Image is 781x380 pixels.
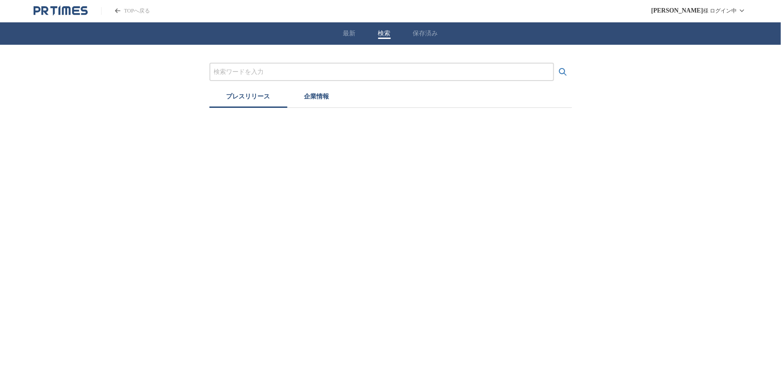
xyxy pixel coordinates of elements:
[343,30,356,38] button: 最新
[101,7,150,15] a: PR TIMESのトップページはこちら
[378,30,391,38] button: 検索
[554,63,572,81] button: 検索する
[413,30,438,38] button: 保存済み
[34,5,88,16] a: PR TIMESのトップページはこちら
[209,88,287,108] button: プレスリリース
[214,67,550,77] input: プレスリリースおよび企業を検索する
[287,88,346,108] button: 企業情報
[651,7,703,14] span: [PERSON_NAME]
